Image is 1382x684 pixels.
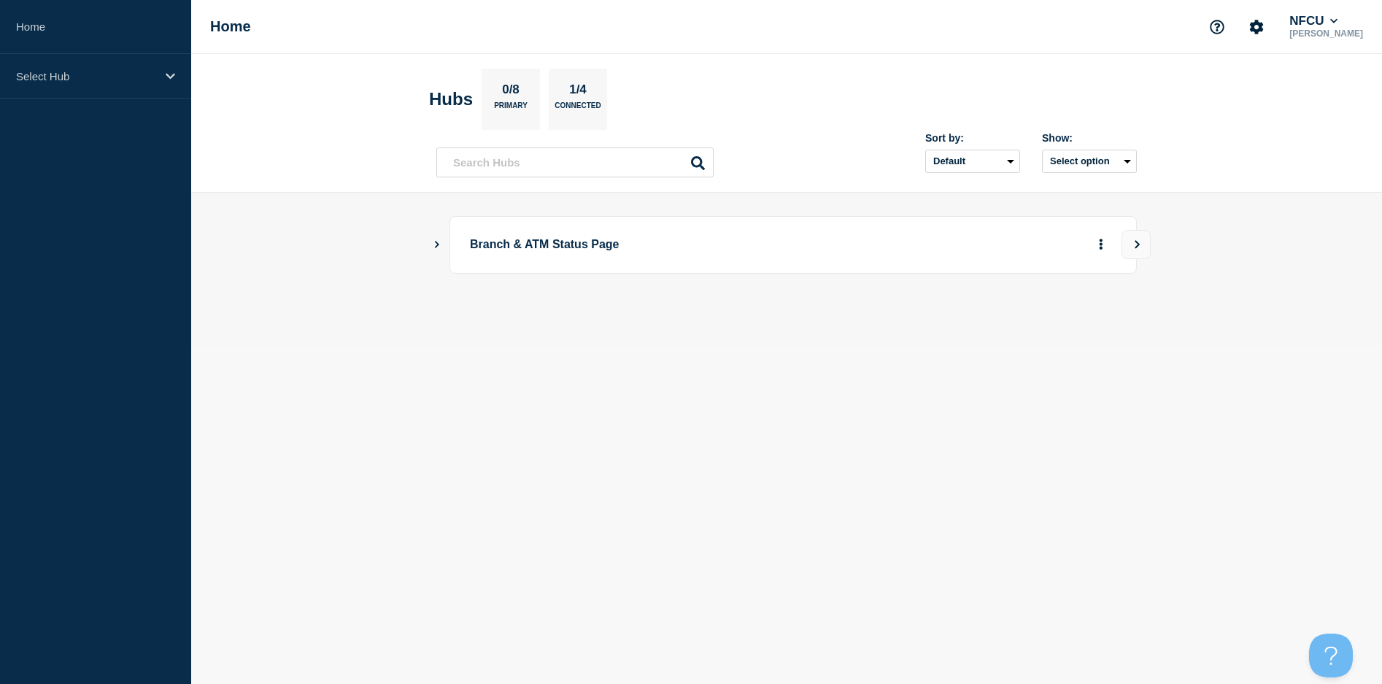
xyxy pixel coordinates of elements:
[1241,12,1272,42] button: Account settings
[1042,132,1137,144] div: Show:
[433,239,441,250] button: Show Connected Hubs
[497,82,525,101] p: 0/8
[1286,28,1366,39] p: [PERSON_NAME]
[1309,634,1353,677] iframe: Help Scout Beacon - Open
[564,82,592,101] p: 1/4
[1092,231,1111,258] button: More actions
[925,132,1020,144] div: Sort by:
[470,231,873,258] p: Branch & ATM Status Page
[925,150,1020,173] select: Sort by
[1122,230,1151,259] button: View
[1202,12,1232,42] button: Support
[210,18,251,35] h1: Home
[16,70,156,82] p: Select Hub
[494,101,528,117] p: Primary
[1286,14,1340,28] button: NFCU
[436,147,714,177] input: Search Hubs
[1042,150,1137,173] button: Select option
[429,89,473,109] h2: Hubs
[555,101,601,117] p: Connected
